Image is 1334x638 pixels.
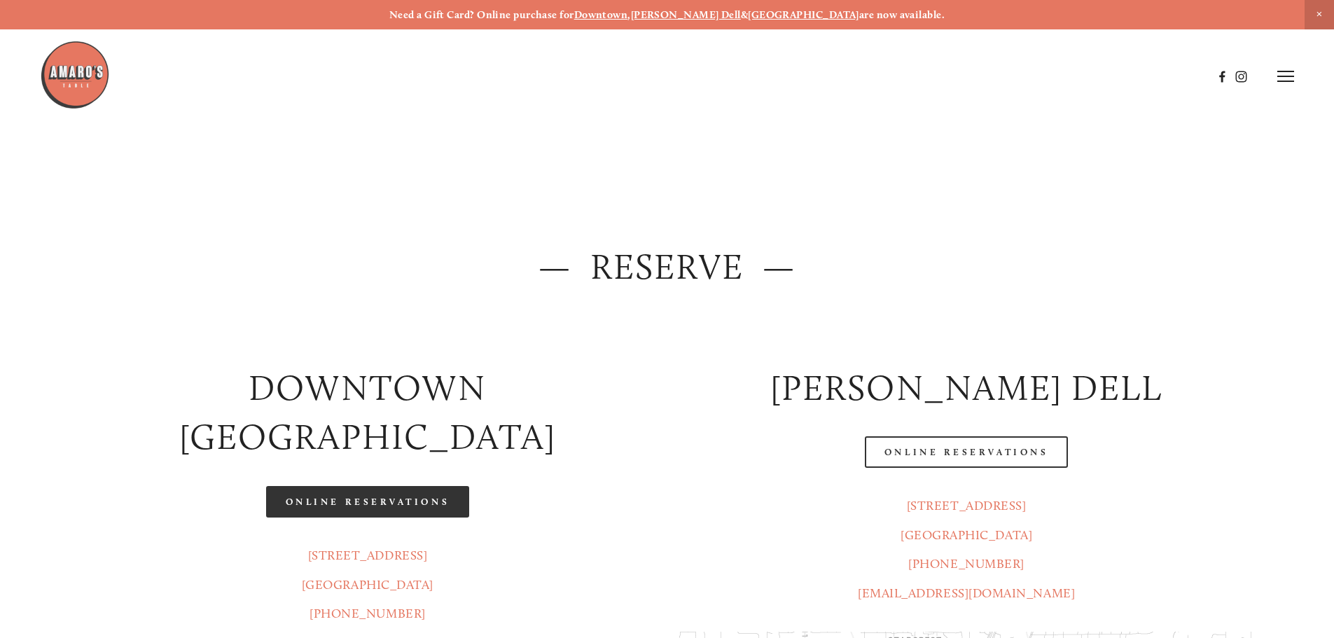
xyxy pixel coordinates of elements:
a: [STREET_ADDRESS] [907,498,1027,513]
a: Online Reservations [865,436,1068,468]
a: [GEOGRAPHIC_DATA] [901,527,1032,543]
h2: [PERSON_NAME] DELL [679,363,1254,413]
img: Amaro's Table [40,40,110,110]
strong: are now available. [859,8,945,21]
a: [PHONE_NUMBER] [908,556,1024,571]
h2: — Reserve — [80,242,1253,292]
a: Online Reservations [266,486,469,518]
strong: & [741,8,748,21]
a: Downtown [574,8,628,21]
a: [STREET_ADDRESS] [308,548,428,563]
a: [GEOGRAPHIC_DATA] [748,8,859,21]
a: [EMAIL_ADDRESS][DOMAIN_NAME] [858,585,1075,601]
a: [PHONE_NUMBER] [310,606,426,621]
strong: Need a Gift Card? Online purchase for [389,8,574,21]
a: [PERSON_NAME] Dell [631,8,741,21]
strong: , [627,8,630,21]
h2: Downtown [GEOGRAPHIC_DATA] [80,363,655,463]
a: [GEOGRAPHIC_DATA] [302,577,433,592]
